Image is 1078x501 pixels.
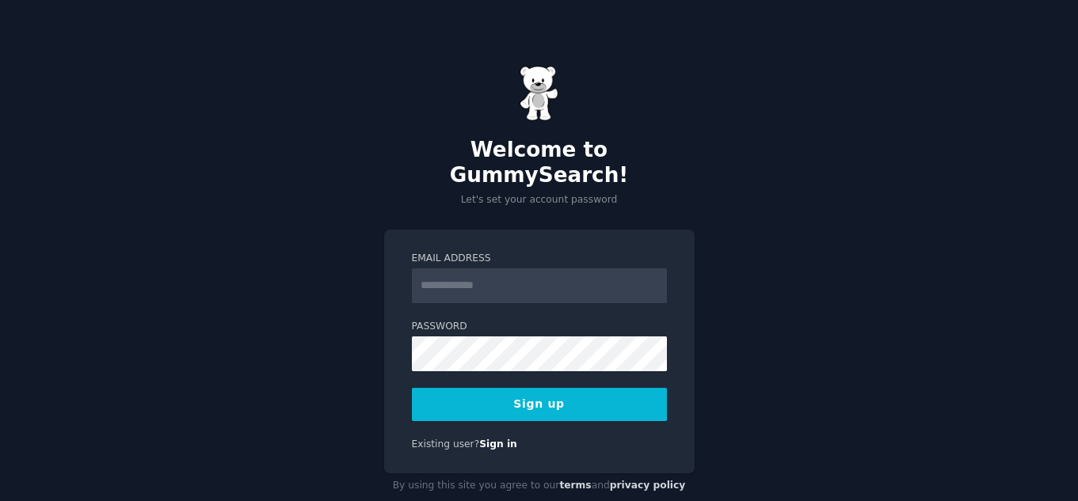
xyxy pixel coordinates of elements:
p: Let's set your account password [384,193,695,207]
div: By using this site you agree to our and [384,473,695,499]
span: Existing user? [412,438,480,450]
button: Sign up [412,388,667,421]
a: terms [559,480,591,491]
h2: Welcome to GummySearch! [384,138,695,188]
label: Password [412,320,667,334]
a: Sign in [479,438,517,450]
a: privacy policy [610,480,686,491]
img: Gummy Bear [520,66,559,121]
label: Email Address [412,252,667,266]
